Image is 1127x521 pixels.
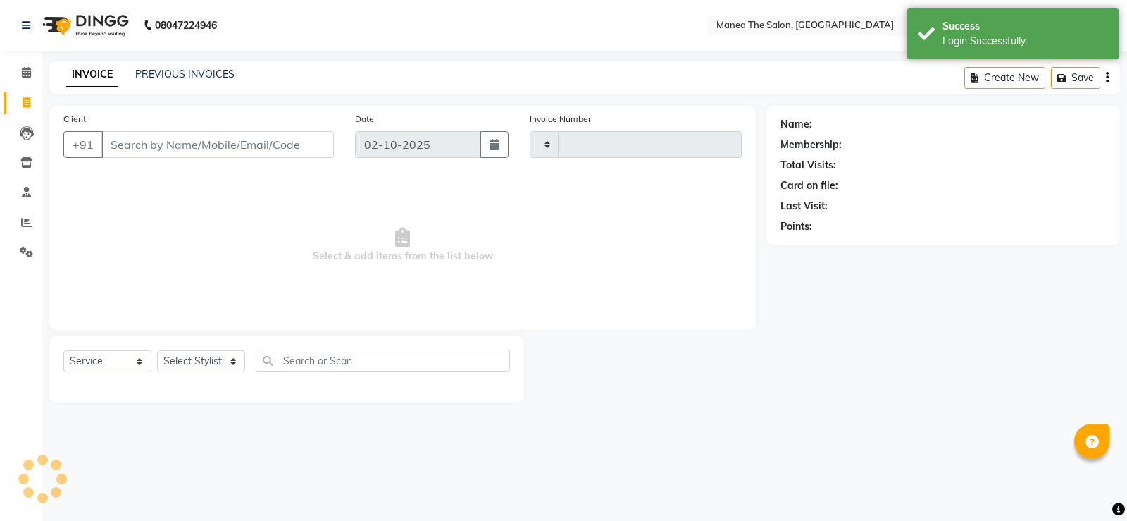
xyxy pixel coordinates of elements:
button: +91 [63,131,103,158]
a: PREVIOUS INVOICES [135,68,235,80]
div: Last Visit: [780,199,828,214]
span: Select & add items from the list below [63,175,742,316]
label: Client [63,113,86,125]
a: INVOICE [66,62,118,87]
button: Create New [964,67,1045,89]
label: Invoice Number [530,113,591,125]
div: Membership: [780,137,842,152]
img: logo [36,6,132,45]
input: Search or Scan [256,350,510,372]
label: Date [355,113,374,125]
button: Save [1051,67,1100,89]
div: Name: [780,117,812,132]
b: 08047224946 [155,6,217,45]
div: Points: [780,219,812,234]
div: Success [942,19,1108,34]
input: Search by Name/Mobile/Email/Code [101,131,334,158]
div: Total Visits: [780,158,836,173]
div: Login Successfully. [942,34,1108,49]
div: Card on file: [780,178,838,193]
